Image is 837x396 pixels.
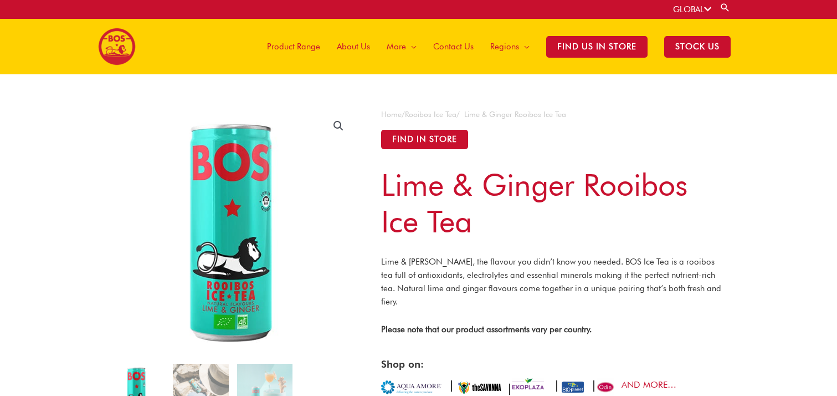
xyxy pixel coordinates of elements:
[267,30,320,63] span: Product Range
[381,130,468,149] button: Find in Store
[554,378,559,392] span: |
[673,4,711,14] a: GLOBAL
[109,108,357,356] img: EU_BOS_250ml_L&G
[591,378,597,392] span: |
[622,379,676,390] a: AND MORE…
[538,19,656,74] a: Find Us in Store
[507,382,544,395] span: |
[425,19,482,74] a: Contact Us
[433,30,474,63] span: Contact Us
[381,324,592,334] strong: Please note that our product assortments vary per country.
[250,19,739,74] nav: Site Navigation
[490,30,519,63] span: Regions
[720,2,731,13] a: Search button
[381,358,424,370] span: Shop on:
[387,30,406,63] span: More
[656,19,739,74] a: STOCK US
[328,19,378,74] a: About Us
[405,110,456,119] a: Rooibos Ice Tea
[381,255,728,308] p: Lime & [PERSON_NAME], the flavour you didn’t know you needed. BOS Ice Tea is a rooibos tea full o...
[381,108,728,121] nav: Breadcrumb
[546,36,648,58] span: Find Us in Store
[328,116,348,136] a: View full-screen image gallery
[98,28,136,65] img: BOS logo finals-200px
[449,378,454,392] span: |
[482,19,538,74] a: Regions
[664,36,731,58] span: STOCK US
[381,166,728,240] h1: Lime & Ginger Rooibos Ice Tea
[378,19,425,74] a: More
[381,110,402,119] a: Home
[259,19,328,74] a: Product Range
[337,30,370,63] span: About Us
